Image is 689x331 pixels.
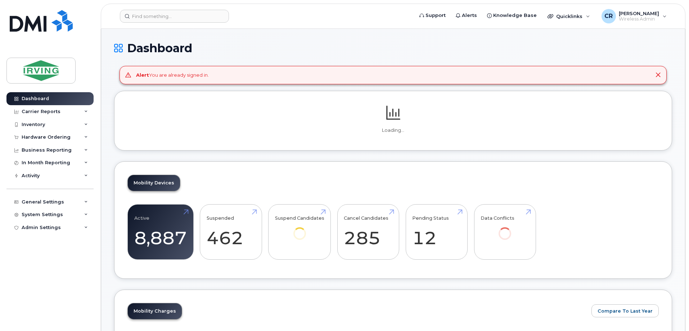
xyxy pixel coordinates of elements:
[114,42,672,54] h1: Dashboard
[412,208,461,256] a: Pending Status 12
[127,127,659,134] p: Loading...
[128,175,180,191] a: Mobility Devices
[136,72,209,79] div: You are already signed in.
[344,208,392,256] a: Cancel Candidates 285
[134,208,187,256] a: Active 8,887
[128,303,182,319] a: Mobility Charges
[481,208,529,250] a: Data Conflicts
[275,208,324,250] a: Suspend Candidates
[598,308,653,314] span: Compare To Last Year
[136,72,149,78] strong: Alert
[207,208,255,256] a: Suspended 462
[591,304,659,317] button: Compare To Last Year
